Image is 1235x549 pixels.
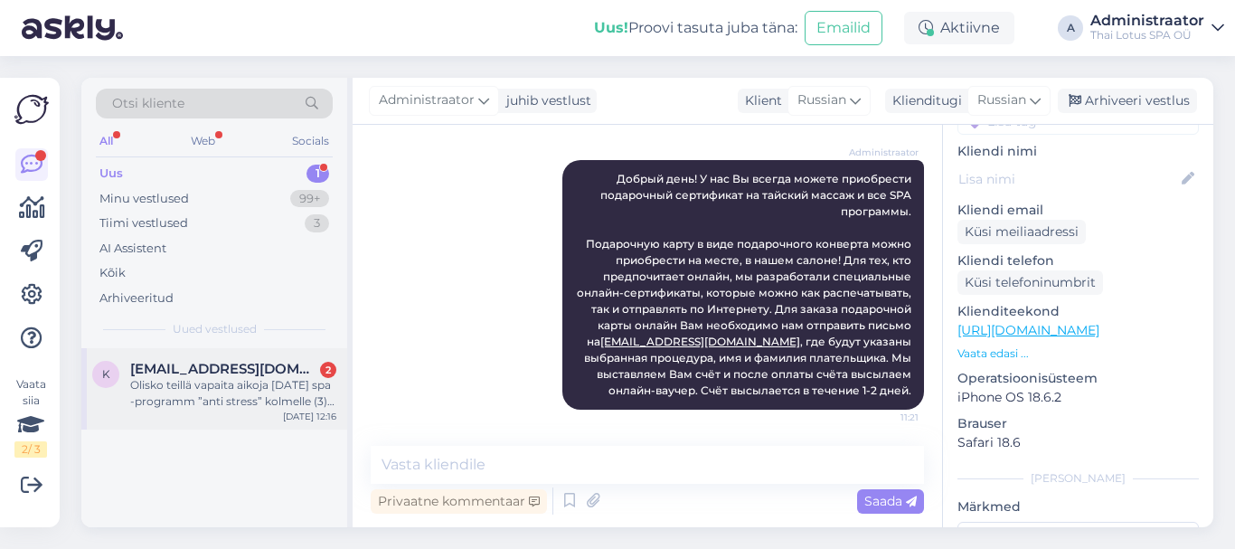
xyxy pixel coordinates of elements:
span: Administraator [849,146,919,159]
span: Administraator [379,90,475,110]
p: Kliendi nimi [957,142,1199,161]
div: Arhiveeri vestlus [1058,89,1197,113]
div: Thai Lotus SPA OÜ [1090,28,1204,43]
p: Vaata edasi ... [957,345,1199,362]
div: A [1058,15,1083,41]
div: Olisko teillä vapaita aikoja [DATE] spa -programm ”anti stress” kolmelle (3) henkilölle samanaika... [130,377,336,410]
p: Safari 18.6 [957,433,1199,452]
span: Добрый день! У нас Вы всегда можете приобрести подарочный сертификат на тайский массаж и все SPA ... [577,172,914,397]
div: AI Assistent [99,240,166,258]
div: Privaatne kommentaar [371,489,547,514]
a: [EMAIL_ADDRESS][DOMAIN_NAME] [600,335,800,348]
p: Brauser [957,414,1199,433]
div: juhib vestlust [499,91,591,110]
div: Proovi tasuta juba täna: [594,17,797,39]
span: kove25@hotmail.com [130,361,318,377]
div: All [96,129,117,153]
div: 2 / 3 [14,441,47,458]
div: Vaata siia [14,376,47,458]
div: 99+ [290,190,329,208]
div: 2 [320,362,336,378]
div: Socials [288,129,333,153]
div: Administraator [1090,14,1204,28]
p: Kliendi telefon [957,251,1199,270]
span: Otsi kliente [112,94,184,113]
div: 1 [306,165,329,183]
div: Aktiivne [904,12,1014,44]
p: Kliendi email [957,201,1199,220]
div: Web [187,129,219,153]
div: 3 [305,214,329,232]
button: Emailid [805,11,882,45]
div: Arhiveeritud [99,289,174,308]
div: Küsi telefoninumbrit [957,270,1103,295]
span: Saada [864,493,917,509]
span: 11:21 [851,411,919,424]
img: Askly Logo [14,92,49,127]
p: Märkmed [957,497,1199,516]
div: Kõik [99,264,126,282]
span: Russian [797,90,846,110]
b: Uus! [594,19,628,36]
div: Minu vestlused [99,190,189,208]
div: Tiimi vestlused [99,214,188,232]
div: Küsi meiliaadressi [957,220,1086,244]
div: [PERSON_NAME] [957,470,1199,487]
p: Klienditeekond [957,302,1199,321]
span: Uued vestlused [173,321,257,337]
input: Lisa nimi [958,169,1178,189]
div: Uus [99,165,123,183]
a: AdministraatorThai Lotus SPA OÜ [1090,14,1224,43]
p: iPhone OS 18.6.2 [957,388,1199,407]
div: Klient [738,91,782,110]
a: [URL][DOMAIN_NAME] [957,322,1099,338]
span: Russian [977,90,1026,110]
div: [DATE] 12:16 [283,410,336,423]
span: k [102,367,110,381]
div: Klienditugi [885,91,962,110]
p: Operatsioonisüsteem [957,369,1199,388]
